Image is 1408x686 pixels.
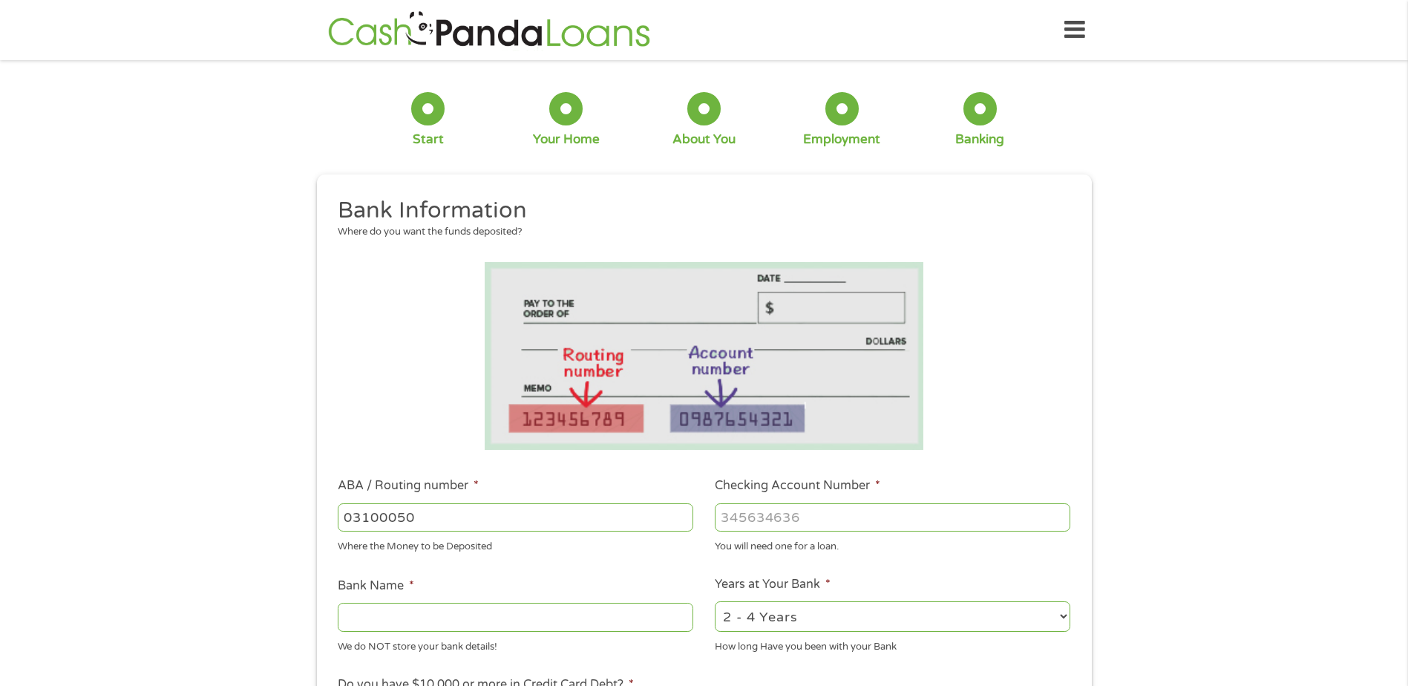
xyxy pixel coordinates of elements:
[533,131,600,148] div: Your Home
[338,535,693,555] div: Where the Money to be Deposited
[413,131,444,148] div: Start
[715,535,1070,555] div: You will need one for a loan.
[338,478,479,494] label: ABA / Routing number
[715,634,1070,654] div: How long Have you been with your Bank
[338,503,693,532] input: 263177916
[324,9,655,51] img: GetLoanNow Logo
[803,131,880,148] div: Employment
[955,131,1004,148] div: Banking
[338,578,414,594] label: Bank Name
[338,634,693,654] div: We do NOT store your bank details!
[715,478,880,494] label: Checking Account Number
[485,262,924,450] img: Routing number location
[715,577,831,592] label: Years at Your Bank
[715,503,1070,532] input: 345634636
[338,225,1059,240] div: Where do you want the funds deposited?
[672,131,736,148] div: About You
[338,196,1059,226] h2: Bank Information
